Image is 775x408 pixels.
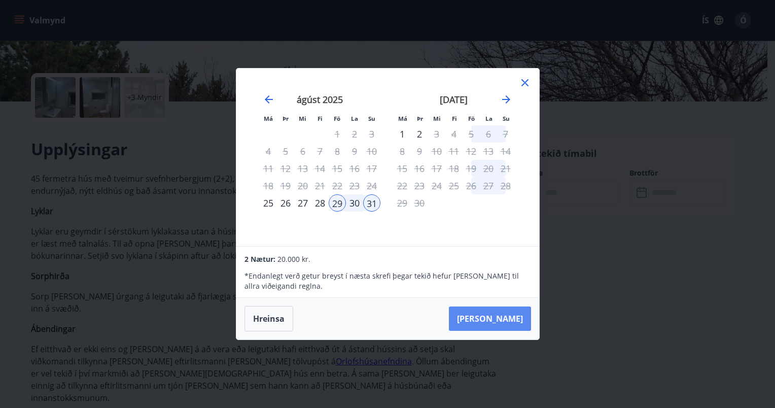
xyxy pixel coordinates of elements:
td: Not available. fimmtudagur, 14. ágúst 2025 [311,160,329,177]
td: Choose laugardagur, 6. september 2025 as your check-in date. It’s available. [480,125,497,143]
button: Hreinsa [244,306,293,331]
small: La [351,115,358,122]
small: Su [503,115,510,122]
td: Selected as start date. föstudagur, 29. ágúst 2025 [329,194,346,212]
div: Move forward to switch to the next month. [500,93,512,106]
td: Not available. laugardagur, 13. september 2025 [480,143,497,160]
td: Not available. föstudagur, 1. ágúst 2025 [329,125,346,143]
td: Choose föstudagur, 26. september 2025 as your check-in date. It’s available. [463,177,480,194]
td: Not available. þriðjudagur, 12. ágúst 2025 [277,160,294,177]
td: Choose miðvikudagur, 17. september 2025 as your check-in date. It’s available. [428,160,445,177]
td: Choose miðvikudagur, 10. september 2025 as your check-in date. It’s available. [428,143,445,160]
td: Not available. fimmtudagur, 21. ágúst 2025 [311,177,329,194]
td: Not available. laugardagur, 16. ágúst 2025 [346,160,363,177]
td: Not available. sunnudagur, 17. ágúst 2025 [363,160,380,177]
td: Choose þriðjudagur, 9. september 2025 as your check-in date. It’s available. [411,143,428,160]
td: Choose miðvikudagur, 27. ágúst 2025 as your check-in date. It’s available. [294,194,311,212]
td: Choose þriðjudagur, 26. ágúst 2025 as your check-in date. It’s available. [277,194,294,212]
td: Choose mánudagur, 8. september 2025 as your check-in date. It’s available. [394,143,411,160]
td: Not available. laugardagur, 9. ágúst 2025 [346,143,363,160]
td: Not available. sunnudagur, 3. ágúst 2025 [363,125,380,143]
div: Calendar [249,81,527,234]
button: [PERSON_NAME] [449,307,531,331]
div: 2 [411,125,428,143]
div: 29 [329,194,346,212]
td: Choose mánudagur, 25. ágúst 2025 as your check-in date. It’s available. [260,194,277,212]
td: Not available. sunnudagur, 10. ágúst 2025 [363,143,380,160]
span: 20.000 kr. [277,254,310,264]
strong: [DATE] [440,93,468,106]
td: Choose sunnudagur, 7. september 2025 as your check-in date. It’s available. [497,125,514,143]
small: Fi [452,115,457,122]
td: Selected. laugardagur, 30. ágúst 2025 [346,194,363,212]
div: 31 [363,194,380,212]
td: Choose fimmtudagur, 4. september 2025 as your check-in date. It’s available. [445,125,463,143]
small: Þr [417,115,423,122]
td: Selected as end date. sunnudagur, 31. ágúst 2025 [363,194,380,212]
div: Move backward to switch to the previous month. [263,93,275,106]
td: Not available. miðvikudagur, 13. ágúst 2025 [294,160,311,177]
small: Mi [433,115,441,122]
small: Þr [283,115,289,122]
td: Not available. laugardagur, 2. ágúst 2025 [346,125,363,143]
small: Su [368,115,375,122]
td: Not available. sunnudagur, 24. ágúst 2025 [363,177,380,194]
td: Choose sunnudagur, 14. september 2025 as your check-in date. It’s available. [497,143,514,160]
div: 28 [311,194,329,212]
span: 2 Nætur: [244,254,275,264]
small: Fö [334,115,340,122]
div: 26 [277,194,294,212]
strong: ágúst 2025 [297,93,343,106]
td: Not available. mánudagur, 18. ágúst 2025 [260,177,277,194]
small: Fi [318,115,323,122]
small: Má [264,115,273,122]
div: Aðeins innritun í boði [260,194,277,212]
p: * Endanlegt verð getur breyst í næsta skrefi þegar tekið hefur [PERSON_NAME] til allra viðeigandi... [244,271,531,291]
td: Not available. föstudagur, 22. ágúst 2025 [329,177,346,194]
td: Choose þriðjudagur, 2. september 2025 as your check-in date. It’s available. [411,125,428,143]
td: Choose þriðjudagur, 23. september 2025 as your check-in date. It’s available. [411,177,428,194]
td: Choose fimmtudagur, 25. september 2025 as your check-in date. It’s available. [445,177,463,194]
td: Not available. miðvikudagur, 20. ágúst 2025 [294,177,311,194]
td: Choose föstudagur, 5. september 2025 as your check-in date. It’s available. [463,125,480,143]
td: Not available. miðvikudagur, 6. ágúst 2025 [294,143,311,160]
td: Choose sunnudagur, 28. september 2025 as your check-in date. It’s available. [497,177,514,194]
td: Choose miðvikudagur, 3. september 2025 as your check-in date. It’s available. [428,125,445,143]
td: Choose laugardagur, 27. september 2025 as your check-in date. It’s available. [480,177,497,194]
td: Not available. föstudagur, 12. september 2025 [463,143,480,160]
td: Not available. þriðjudagur, 5. ágúst 2025 [277,143,294,160]
td: Choose þriðjudagur, 16. september 2025 as your check-in date. It’s available. [411,160,428,177]
td: Choose mánudagur, 15. september 2025 as your check-in date. It’s available. [394,160,411,177]
small: Má [398,115,407,122]
small: Mi [299,115,306,122]
td: Not available. föstudagur, 8. ágúst 2025 [329,143,346,160]
td: Choose mánudagur, 1. september 2025 as your check-in date. It’s available. [394,125,411,143]
td: Not available. laugardagur, 23. ágúst 2025 [346,177,363,194]
td: Not available. mánudagur, 4. ágúst 2025 [260,143,277,160]
small: La [485,115,492,122]
td: Choose fimmtudagur, 28. ágúst 2025 as your check-in date. It’s available. [311,194,329,212]
td: Not available. föstudagur, 15. ágúst 2025 [329,160,346,177]
td: Not available. mánudagur, 11. ágúst 2025 [260,160,277,177]
td: Choose föstudagur, 19. september 2025 as your check-in date. It’s available. [463,160,480,177]
td: Choose þriðjudagur, 30. september 2025 as your check-in date. It’s available. [411,194,428,212]
td: Choose laugardagur, 20. september 2025 as your check-in date. It’s available. [480,160,497,177]
td: Choose fimmtudagur, 11. september 2025 as your check-in date. It’s available. [445,143,463,160]
td: Choose miðvikudagur, 24. september 2025 as your check-in date. It’s available. [428,177,445,194]
div: 30 [346,194,363,212]
td: Choose fimmtudagur, 18. september 2025 as your check-in date. It’s available. [445,160,463,177]
td: Choose sunnudagur, 21. september 2025 as your check-in date. It’s available. [497,160,514,177]
div: 1 [394,125,411,143]
td: Choose mánudagur, 22. september 2025 as your check-in date. It’s available. [394,177,411,194]
div: 27 [294,194,311,212]
td: Not available. þriðjudagur, 19. ágúst 2025 [277,177,294,194]
small: Fö [468,115,475,122]
td: Choose mánudagur, 29. september 2025 as your check-in date. It’s available. [394,194,411,212]
td: Not available. fimmtudagur, 7. ágúst 2025 [311,143,329,160]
